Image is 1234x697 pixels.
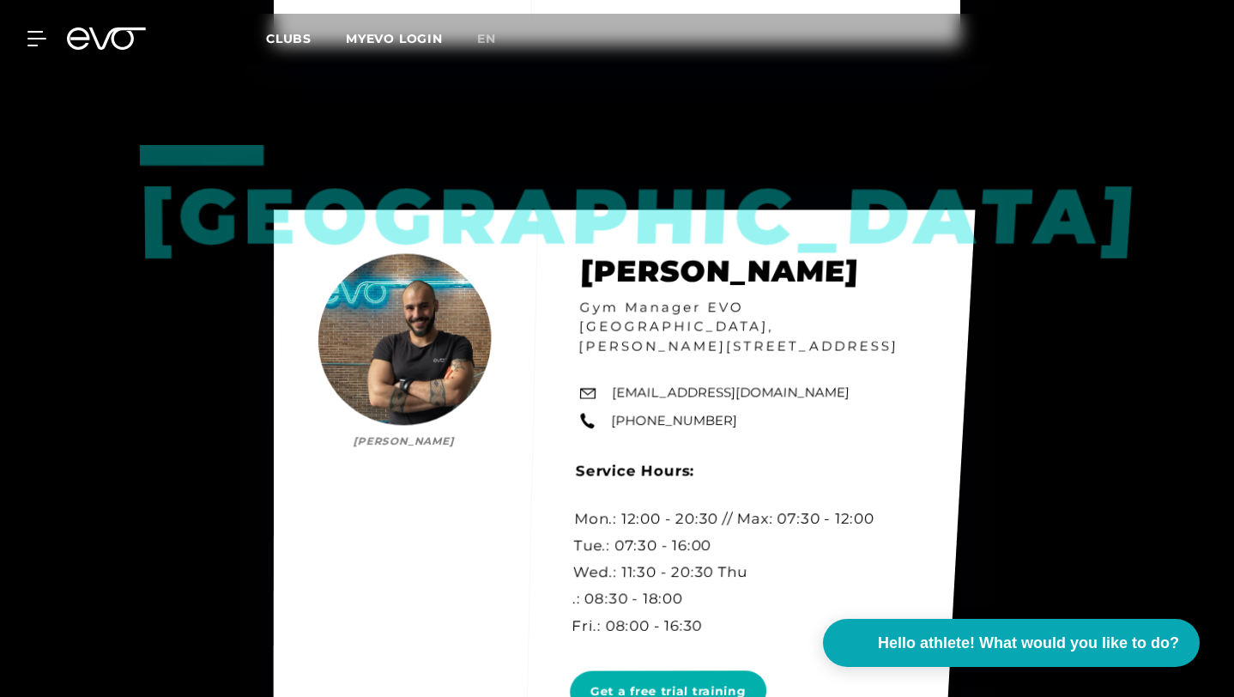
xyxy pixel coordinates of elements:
font: en [477,31,496,46]
a: [PHONE_NUMBER] [611,411,737,430]
a: [EMAIL_ADDRESS][DOMAIN_NAME] [612,384,850,403]
font: Hello athlete! What would you like to do? [878,634,1179,652]
a: Clubs [266,30,346,46]
a: MYEVO LOGIN [346,31,443,46]
font: Clubs [266,31,312,46]
button: Hello athlete! What would you like to do? [823,619,1200,667]
a: en [477,29,517,49]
